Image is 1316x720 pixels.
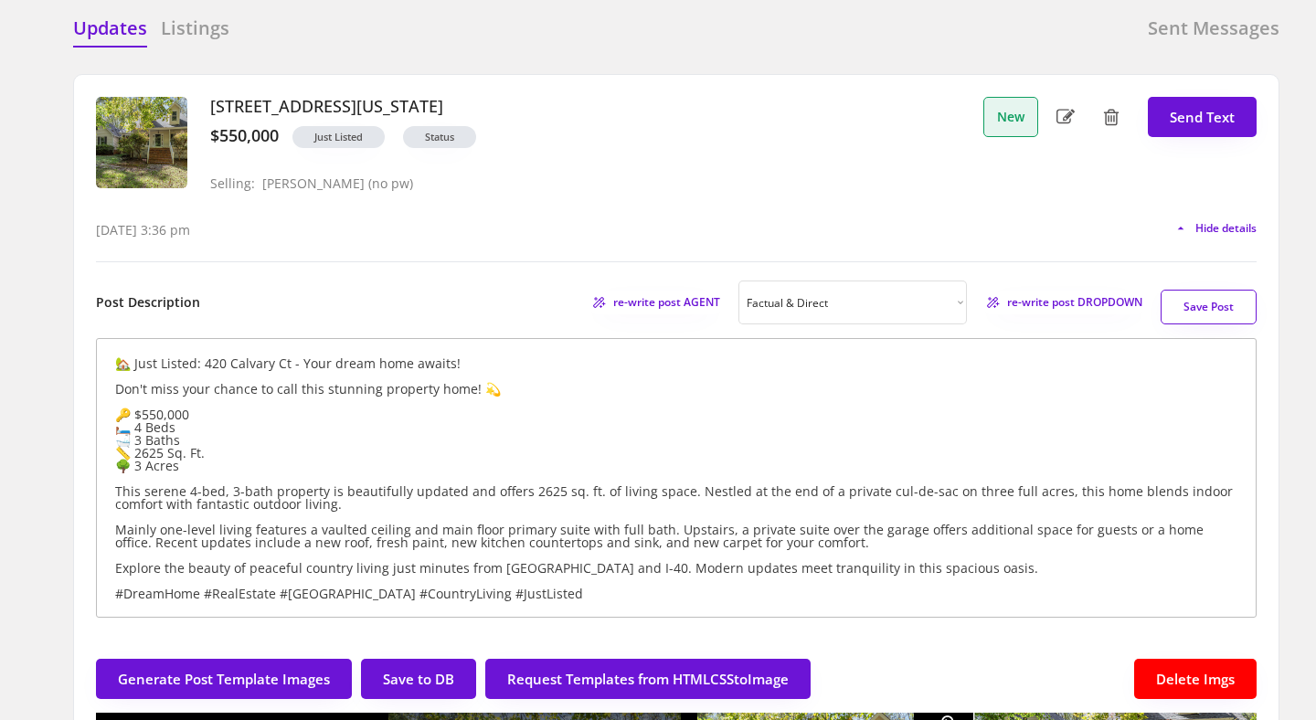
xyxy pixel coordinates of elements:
button: Status [403,126,476,148]
h6: Updates [73,16,147,41]
button: Save Post [1161,290,1257,324]
button: Request Templates from HTMLCSStoImage [485,659,811,699]
div: [DATE] 3:36 pm [96,221,190,239]
button: re-write post DROPDOWN [985,291,1142,314]
button: re-write post AGENT [591,291,720,314]
button: New [983,97,1038,137]
button: Delete Imgs [1134,659,1257,699]
h3: [STREET_ADDRESS][US_STATE] [210,97,974,117]
h6: Post Description [96,293,200,312]
button: Save to DB [361,659,476,699]
span: Hide details [1195,223,1257,234]
button: Generate Post Template Images [96,659,352,699]
img: 20251008144350717100000000-o.jpg [96,97,187,188]
div: Selling: [PERSON_NAME] (no pw) [210,176,413,192]
button: Hide details [1173,221,1257,236]
span: re-write post DROPDOWN [1007,297,1142,308]
h6: Sent Messages [1148,16,1279,41]
div: $550,000 [210,126,279,146]
button: Just Listed [292,126,385,148]
button: Send Text [1148,97,1257,137]
h6: Listings [161,16,229,41]
span: re-write post AGENT [613,297,720,308]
